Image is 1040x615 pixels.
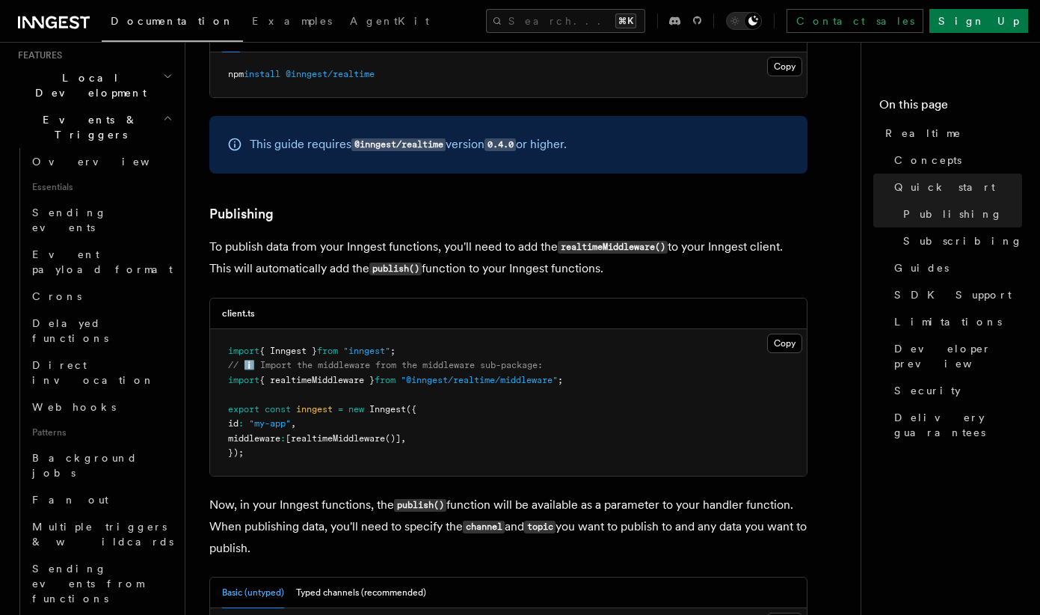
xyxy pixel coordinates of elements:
span: from [317,346,338,356]
a: Developer preview [888,335,1022,377]
span: , [401,433,406,444]
span: = [338,404,343,414]
a: Fan out [26,486,176,513]
span: realtimeMiddleware [291,433,385,444]
span: install [244,69,280,79]
span: ; [390,346,396,356]
code: channel [463,521,505,533]
span: Documentation [111,15,234,27]
span: Sending events from functions [32,563,144,605]
a: Guides [888,254,1022,281]
h3: client.ts [222,307,255,319]
span: Essentials [26,175,176,199]
span: Fan out [32,494,108,506]
span: { realtimeMiddleware } [259,375,375,385]
span: from [375,375,396,385]
a: Delivery guarantees [888,404,1022,446]
a: Sending events [26,199,176,241]
p: Now, in your Inngest functions, the function will be available as a parameter to your handler fun... [209,495,807,559]
a: Multiple triggers & wildcards [26,513,176,555]
span: Event payload format [32,248,173,275]
code: 0.4.0 [484,138,516,151]
span: @inngest/realtime [286,69,375,79]
span: Local Development [12,70,163,100]
span: Patterns [26,420,176,444]
code: topic [524,521,556,533]
span: "@inngest/realtime/middleware" [401,375,558,385]
span: Events & Triggers [12,112,163,142]
span: Direct invocation [32,359,155,386]
span: }); [228,447,244,458]
a: Publishing [897,201,1022,227]
span: { Inngest } [259,346,317,356]
span: new [348,404,364,414]
a: Quick start [888,174,1022,201]
span: Subscribing [903,233,1023,248]
span: Background jobs [32,452,138,479]
a: Publishing [209,204,274,224]
a: Contact sales [787,9,923,33]
button: Toggle dark mode [726,12,762,30]
span: Overview [32,156,186,168]
span: Crons [32,290,81,302]
a: Overview [26,148,176,175]
span: Realtime [885,126,961,141]
a: Crons [26,283,176,310]
span: ; [558,375,563,385]
button: Basic (untyped) [222,578,284,608]
button: Events & Triggers [12,106,176,148]
h4: On this page [879,96,1022,120]
span: Examples [252,15,332,27]
a: Sending events from functions [26,555,176,612]
kbd: ⌘K [615,13,636,28]
span: Security [894,383,961,398]
p: To publish data from your Inngest functions, you'll need to add the to your Inngest client. This ... [209,236,807,280]
span: Delivery guarantees [894,410,1022,440]
code: realtimeMiddleware() [558,241,668,254]
code: @inngest/realtime [351,138,446,151]
a: Documentation [102,4,243,42]
code: publish() [394,499,446,512]
a: Examples [243,4,341,40]
code: publish() [369,263,422,275]
button: Copy [767,57,802,76]
span: , [291,418,296,429]
span: Multiple triggers & wildcards [32,521,173,548]
span: Publishing [903,206,1003,221]
span: Sending events [32,206,107,233]
span: import [228,375,259,385]
span: export [228,404,259,414]
a: SDK Support [888,281,1022,308]
a: AgentKit [341,4,438,40]
a: Direct invocation [26,352,176,394]
span: Delayed functions [32,317,108,344]
span: Webhooks [32,401,116,413]
a: Delayed functions [26,310,176,352]
a: Background jobs [26,444,176,486]
a: Event payload format [26,241,176,283]
span: Limitations [894,314,1002,329]
span: // ℹ️ Import the middleware from the middleware sub-package: [228,360,543,370]
button: Copy [767,334,802,353]
span: Inngest [369,404,406,414]
button: Typed channels (recommended) [296,578,426,608]
span: ({ [406,404,416,414]
span: inngest [296,404,333,414]
span: : [280,433,286,444]
span: import [228,346,259,356]
a: Subscribing [897,227,1022,254]
a: Sign Up [929,9,1028,33]
span: Concepts [894,153,961,168]
span: Developer preview [894,341,1022,371]
a: Realtime [879,120,1022,147]
span: ()] [385,433,401,444]
a: Security [888,377,1022,404]
a: Concepts [888,147,1022,174]
span: SDK Support [894,287,1012,302]
span: "my-app" [249,418,291,429]
span: const [265,404,291,414]
span: "inngest" [343,346,390,356]
span: Features [12,49,62,61]
span: npm [228,69,244,79]
span: [ [286,433,291,444]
